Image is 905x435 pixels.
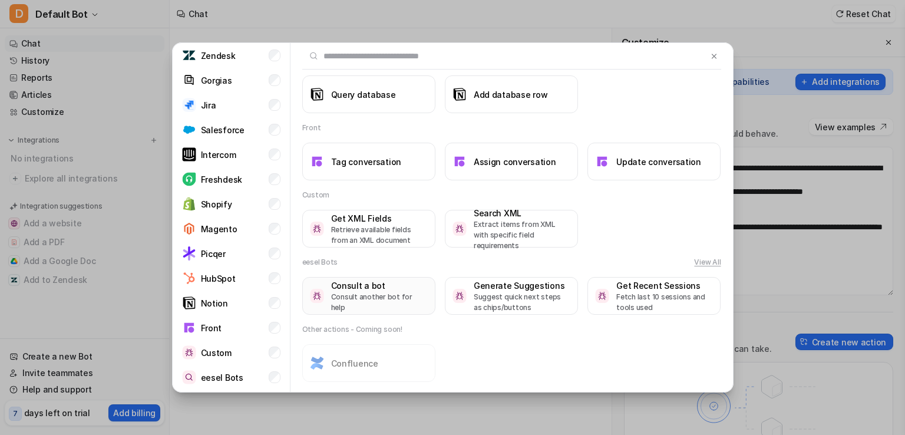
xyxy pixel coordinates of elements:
[595,154,609,169] img: Update conversation
[452,87,467,101] img: Add database row
[310,289,324,302] img: Consult a bot
[302,257,338,268] h2: eesel Bots
[201,99,216,111] p: Jira
[201,223,237,235] p: Magento
[445,75,578,113] button: Add database rowAdd database row
[474,279,570,292] h3: Generate Suggestions
[331,225,428,246] p: Retrieve available fields from an XML document
[616,279,713,292] h3: Get Recent Sessions
[201,371,243,384] p: eesel Bots
[201,50,236,62] p: Zendesk
[452,222,467,235] img: Search XML
[310,87,324,101] img: Query database
[201,272,236,285] p: HubSpot
[331,156,402,168] h3: Tag conversation
[474,156,556,168] h3: Assign conversation
[331,357,378,370] h3: Confluence
[445,143,578,180] button: Assign conversationAssign conversation
[302,324,402,335] h2: Other actions - Coming soon!
[201,322,222,334] p: Front
[474,88,548,101] h3: Add database row
[310,357,324,370] img: Confluence
[331,279,428,292] h3: Consult a bot
[302,210,435,248] button: Get XML FieldsGet XML FieldsRetrieve available fields from an XML document
[331,88,396,101] h3: Query database
[445,210,578,248] button: Search XMLSearch XMLExtract items from XML with specific field requirements
[201,124,245,136] p: Salesforce
[201,347,232,359] p: Custom
[331,292,428,313] p: Consult another bot for help
[474,219,570,251] p: Extract items from XML with specific field requirements
[310,222,324,235] img: Get XML Fields
[310,154,324,169] img: Tag conversation
[474,292,570,313] p: Suggest quick next steps as chips/buttons
[302,277,435,315] button: Consult a botConsult a botConsult another bot for help
[587,277,721,315] button: Get Recent SessionsGet Recent SessionsFetch last 10 sessions and tools used
[587,143,721,180] button: Update conversationUpdate conversation
[595,289,609,302] img: Get Recent Sessions
[616,292,713,313] p: Fetch last 10 sessions and tools used
[302,123,321,133] h2: Front
[201,198,232,210] p: Shopify
[694,257,721,268] button: View All
[302,75,435,113] button: Query databaseQuery database
[445,277,578,315] button: Generate SuggestionsGenerate SuggestionsSuggest quick next steps as chips/buttons
[474,207,570,219] h3: Search XML
[452,154,467,169] img: Assign conversation
[302,190,330,200] h2: Custom
[302,143,435,180] button: Tag conversationTag conversation
[201,297,228,309] p: Notion
[302,344,435,382] button: ConfluenceConfluence
[201,149,236,161] p: Intercom
[201,74,232,87] p: Gorgias
[201,248,226,260] p: Picqer
[452,289,467,302] img: Generate Suggestions
[616,156,701,168] h3: Update conversation
[201,173,242,186] p: Freshdesk
[331,212,428,225] h3: Get XML Fields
